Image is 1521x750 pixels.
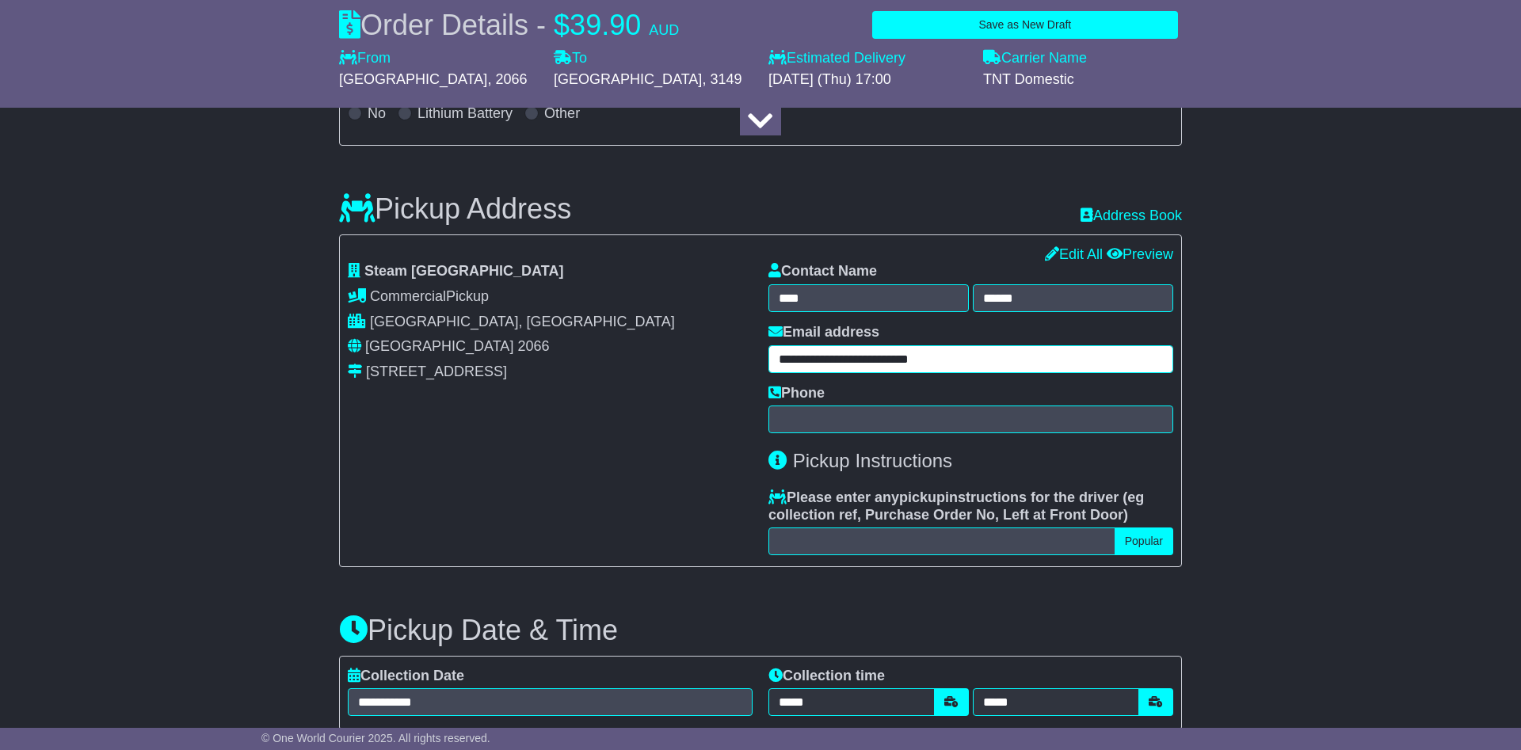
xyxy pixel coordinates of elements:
[348,668,464,685] label: Collection Date
[364,263,563,279] span: Steam [GEOGRAPHIC_DATA]
[261,732,490,744] span: © One World Courier 2025. All rights reserved.
[768,50,967,67] label: Estimated Delivery
[899,489,945,505] span: pickup
[348,288,753,306] div: Pickup
[365,338,513,354] span: [GEOGRAPHIC_DATA]
[768,489,1144,523] span: eg collection ref, Purchase Order No, Left at Front Door
[768,263,877,280] label: Contact Name
[339,8,679,42] div: Order Details -
[872,11,1178,39] button: Save as New Draft
[768,324,879,341] label: Email address
[768,385,825,402] label: Phone
[339,193,571,225] h3: Pickup Address
[339,71,487,87] span: [GEOGRAPHIC_DATA]
[793,450,952,471] span: Pickup Instructions
[983,71,1182,89] div: TNT Domestic
[649,22,679,38] span: AUD
[1115,527,1173,555] button: Popular
[570,9,641,41] span: 39.90
[370,314,675,329] span: [GEOGRAPHIC_DATA], [GEOGRAPHIC_DATA]
[554,50,587,67] label: To
[517,338,549,354] span: 2066
[554,71,702,87] span: [GEOGRAPHIC_DATA]
[702,71,741,87] span: , 3149
[366,364,507,381] div: [STREET_ADDRESS]
[768,489,1173,523] label: Please enter any instructions for the driver ( )
[554,9,570,41] span: $
[370,288,446,304] span: Commercial
[487,71,527,87] span: , 2066
[1045,246,1103,262] a: Edit All
[339,50,391,67] label: From
[1107,246,1173,262] a: Preview
[1081,207,1182,225] a: Address Book
[983,50,1087,67] label: Carrier Name
[768,71,967,89] div: [DATE] (Thu) 17:00
[768,668,885,685] label: Collection time
[339,615,1182,646] h3: Pickup Date & Time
